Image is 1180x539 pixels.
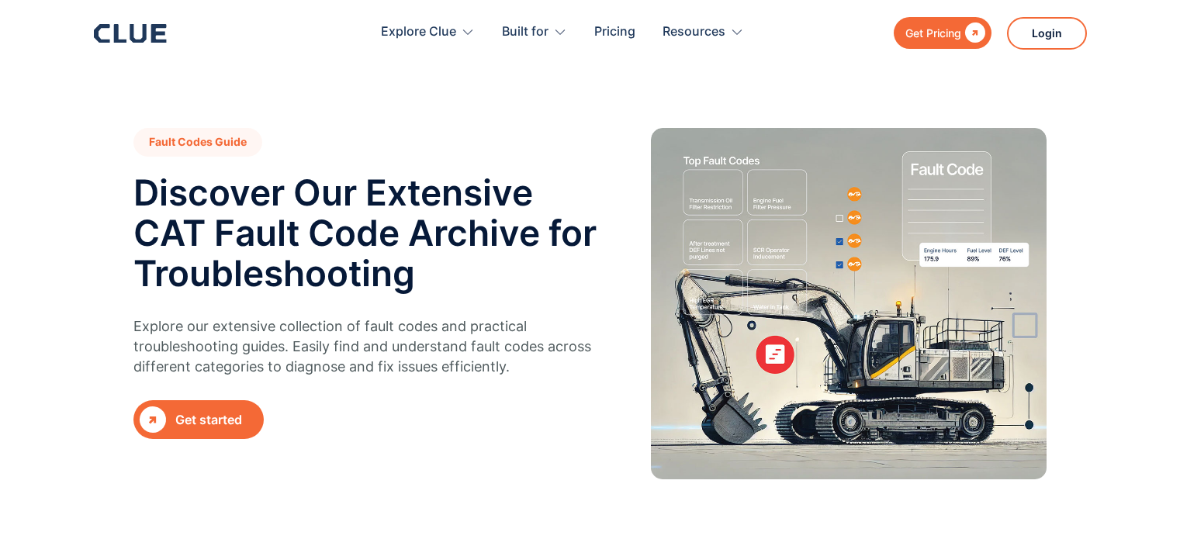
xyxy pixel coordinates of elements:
a: Get started [133,400,264,439]
div:  [961,23,985,43]
p: Explore our extensive collection of fault codes and practical troubleshooting guides. Easily find... [133,316,603,377]
a: Get Pricing [894,17,991,49]
div: Get Pricing [905,23,961,43]
div: Built for [502,8,548,57]
div: Explore Clue [381,8,456,57]
div: Resources [663,8,725,57]
img: hero image for caterpillar fault codes [651,128,1047,479]
div:  [140,406,166,433]
h2: Discover Our Extensive CAT Fault Code Archive for Troubleshooting [133,172,612,293]
a: Pricing [594,8,635,57]
a: Login [1007,17,1087,50]
h1: Fault Codes Guide [133,128,262,157]
div: Get started [175,410,258,430]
